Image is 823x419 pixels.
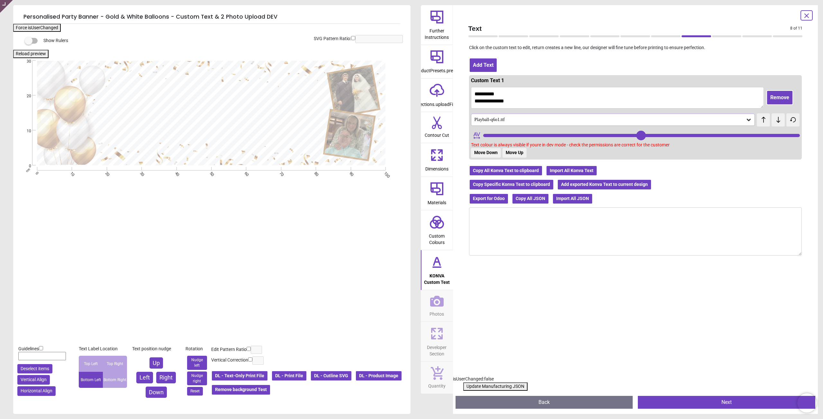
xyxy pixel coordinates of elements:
button: Reset [187,387,203,396]
iframe: Brevo live chat [797,393,817,413]
div: Text position nudge [132,346,180,352]
span: Materials [428,196,446,206]
span: 8 of 11 [790,26,802,31]
div: Show Rulers [29,37,411,45]
button: Export for Odoo [469,193,509,204]
div: Bottom Right [103,372,127,388]
button: Horizontal Align [17,386,56,396]
span: sections.uploadFile [418,98,456,108]
button: Reload preview [13,50,49,58]
button: Back [456,396,633,409]
button: DL - Cutline SVG [310,371,352,381]
div: Rotation [185,346,209,352]
span: Text colour is always visible if youre in dev mode - check the permissions are correct for the cu... [471,142,670,147]
button: KONVA Custom Text [421,250,453,290]
button: DL - Text-Only Print File [211,371,268,381]
label: Edit Pattern Ratio [211,346,247,353]
div: Top Right [103,356,127,372]
span: Custom Colours [421,230,452,246]
span: Guidelines [18,346,39,351]
span: Further Instructions [421,25,452,40]
button: Nudge right [187,371,207,386]
span: productPresets.preset [414,65,459,74]
p: Click on the custom text to edit, return creates a new line, our designer will fine tune before p... [463,45,808,51]
span: Quantity [428,380,446,389]
span: Dimensions [425,163,448,172]
button: DL - Print File [271,371,307,381]
button: Copy All Konva Text to clipboard [469,165,543,176]
button: Remove background Test [211,384,271,395]
div: Text Label Location [79,346,127,352]
button: Quantity [421,362,453,394]
button: Contour Cut [421,112,453,143]
button: Materials [421,177,453,210]
button: Next [638,396,815,409]
button: Deselect items [17,364,52,374]
span: Developer Section [421,341,452,357]
div: Playball-q6o1.ttf [474,117,746,123]
span: 30 [19,59,31,64]
button: Copy Specific Konva Text to clipboard [469,179,554,190]
button: Import All JSON [552,193,593,204]
button: Copy All JSON [512,193,549,204]
div: Top Left [79,356,103,372]
button: Photos [421,290,453,322]
div: Bottom Left [79,372,103,388]
button: productPresets.preset [421,45,453,78]
button: Move Up [502,148,527,158]
h5: Personalised Party Banner - Gold & White Balloons - Custom Text & 2 Photo Upload DEV [23,10,400,24]
button: Down [146,387,167,398]
span: KONVA Custom Text [421,270,452,285]
button: Nudge left [187,356,207,370]
button: Right [156,372,176,383]
span: Contour Cut [425,129,449,139]
button: DL - Product Image [355,371,402,381]
button: Custom Colours [421,210,453,250]
button: Add exported Konva Text to current design [557,179,652,190]
div: isUserChanged: false [453,376,818,382]
label: SVG Pattern Ratio: [314,36,351,42]
button: Move Down [471,148,501,158]
button: Force isUserChanged [13,24,61,32]
button: sections.uploadFile [421,79,453,112]
button: Left [136,372,153,383]
span: Custom Text 1 [471,77,504,83]
label: Vertical Correction [211,357,248,363]
button: Further Instructions [421,5,453,45]
button: Dimensions [421,143,453,177]
span: Photos [430,308,444,318]
button: Vertical Align [17,375,50,385]
button: Import All Konva Text [546,165,597,176]
span: Text [468,24,791,33]
button: Add Text [469,58,497,73]
button: Developer Section [421,322,453,361]
button: Update Manufacturing JSON [463,382,528,391]
button: Up [149,357,163,369]
button: Remove [766,90,793,105]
